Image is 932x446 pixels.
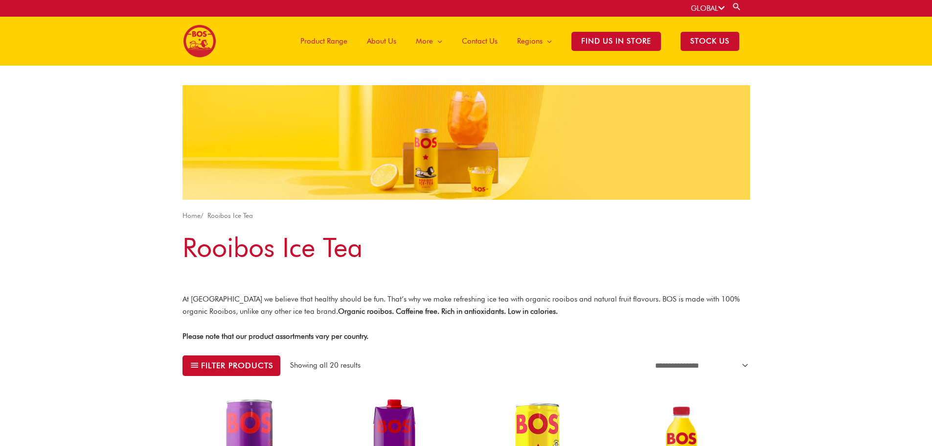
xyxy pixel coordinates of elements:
a: GLOBAL [691,4,725,13]
a: Search button [732,2,742,11]
strong: Organic rooibos. Caffeine free. Rich in antioxidants. Low in calories. [338,307,558,316]
a: Find Us in Store [562,17,671,66]
nav: Site Navigation [283,17,749,66]
span: About Us [367,26,396,56]
a: Product Range [291,17,357,66]
span: STOCK US [681,32,739,51]
a: STOCK US [671,17,749,66]
span: Regions [517,26,543,56]
a: Regions [507,17,562,66]
select: Shop order [649,355,750,376]
a: Home [182,211,201,219]
span: Contact Us [462,26,498,56]
span: Find Us in Store [571,32,661,51]
span: More [416,26,433,56]
nav: Breadcrumb [182,210,750,222]
img: BOS logo finals-200px [183,24,216,58]
p: At [GEOGRAPHIC_DATA] we believe that healthy should be fun. That’s why we make refreshing ice tea... [182,293,750,318]
strong: Please note that our product assortments vary per country. [182,332,368,341]
a: Contact Us [452,17,507,66]
span: Product Range [300,26,347,56]
a: More [406,17,452,66]
p: Showing all 20 results [290,360,361,371]
h1: Rooibos Ice Tea [182,229,750,266]
button: Filter products [182,355,281,376]
a: About Us [357,17,406,66]
span: Filter products [201,362,273,369]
